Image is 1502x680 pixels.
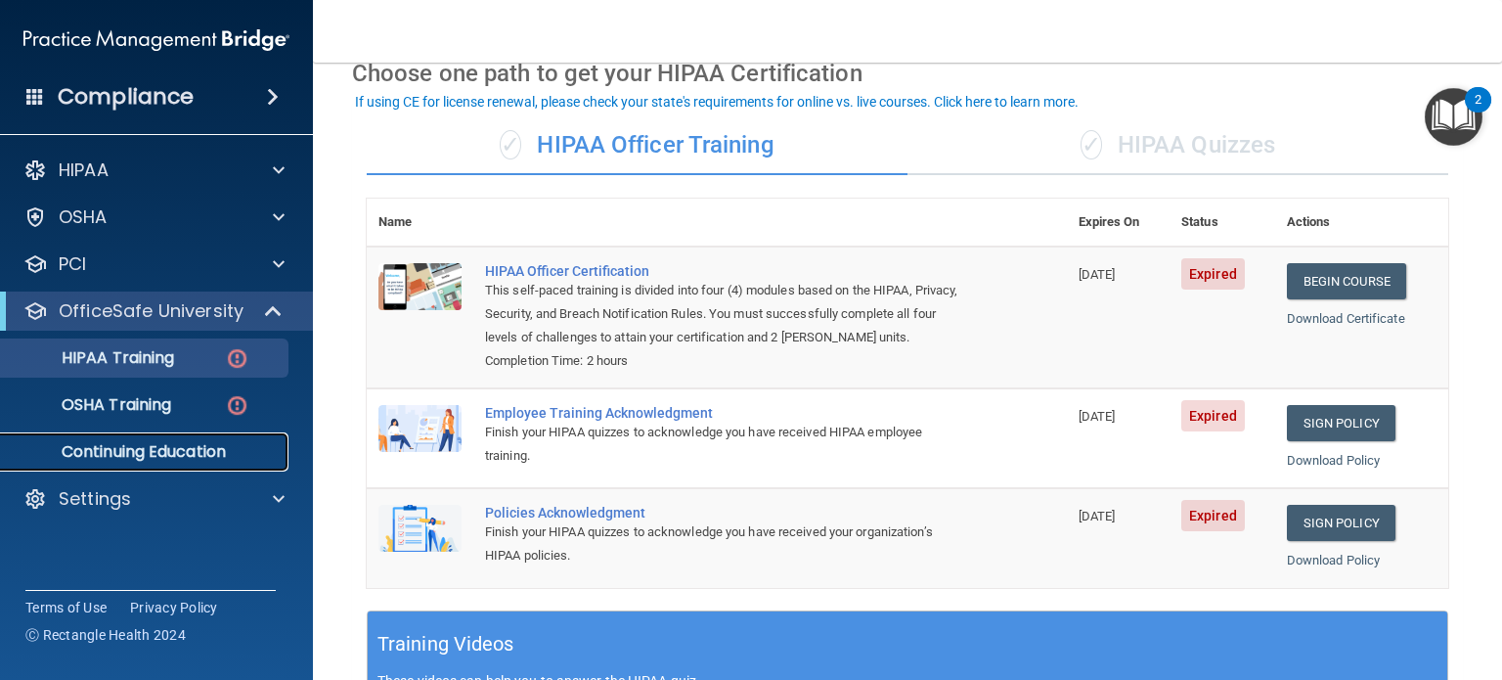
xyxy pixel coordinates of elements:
h5: Training Videos [377,627,514,661]
div: Choose one path to get your HIPAA Certification [352,45,1463,102]
button: Open Resource Center, 2 new notifications [1425,88,1482,146]
button: If using CE for license renewal, please check your state's requirements for online vs. live cours... [352,92,1082,112]
a: Begin Course [1287,263,1406,299]
div: This self-paced training is divided into four (4) modules based on the HIPAA, Privacy, Security, ... [485,279,969,349]
div: Completion Time: 2 hours [485,349,969,373]
img: danger-circle.6113f641.png [225,393,249,418]
a: Download Policy [1287,453,1381,468]
p: Continuing Education [13,442,280,462]
span: ✓ [1081,130,1102,159]
a: Sign Policy [1287,505,1395,541]
th: Actions [1275,199,1448,247]
a: PCI [23,252,285,276]
span: Expired [1181,400,1245,431]
img: PMB logo [23,21,289,60]
p: OSHA [59,205,108,229]
span: [DATE] [1079,509,1116,523]
div: HIPAA Officer Training [367,116,907,175]
a: Terms of Use [25,598,107,617]
div: If using CE for license renewal, please check your state's requirements for online vs. live cours... [355,95,1079,109]
div: 2 [1475,100,1481,125]
div: HIPAA Quizzes [907,116,1448,175]
span: Expired [1181,500,1245,531]
span: ✓ [500,130,521,159]
div: Employee Training Acknowledgment [485,405,969,421]
div: Finish your HIPAA quizzes to acknowledge you have received HIPAA employee training. [485,421,969,468]
p: HIPAA [59,159,109,182]
a: HIPAA Officer Certification [485,263,969,279]
h4: Compliance [58,83,194,111]
a: Download Certificate [1287,311,1405,326]
span: Expired [1181,258,1245,290]
div: Finish your HIPAA quizzes to acknowledge you have received your organization’s HIPAA policies. [485,521,969,567]
iframe: Drift Widget Chat Controller [1165,542,1479,619]
span: [DATE] [1079,267,1116,282]
a: OfficeSafe University [23,299,284,323]
a: HIPAA [23,159,285,182]
th: Expires On [1067,199,1171,247]
div: Policies Acknowledgment [485,505,969,521]
p: OfficeSafe University [59,299,243,323]
a: Sign Policy [1287,405,1395,441]
a: Settings [23,487,285,511]
th: Name [367,199,473,247]
span: [DATE] [1079,409,1116,424]
th: Status [1170,199,1275,247]
span: Ⓒ Rectangle Health 2024 [25,625,186,645]
p: OSHA Training [13,395,171,415]
p: HIPAA Training [13,348,174,368]
img: danger-circle.6113f641.png [225,346,249,371]
p: PCI [59,252,86,276]
p: Settings [59,487,131,511]
a: OSHA [23,205,285,229]
a: Privacy Policy [130,598,218,617]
